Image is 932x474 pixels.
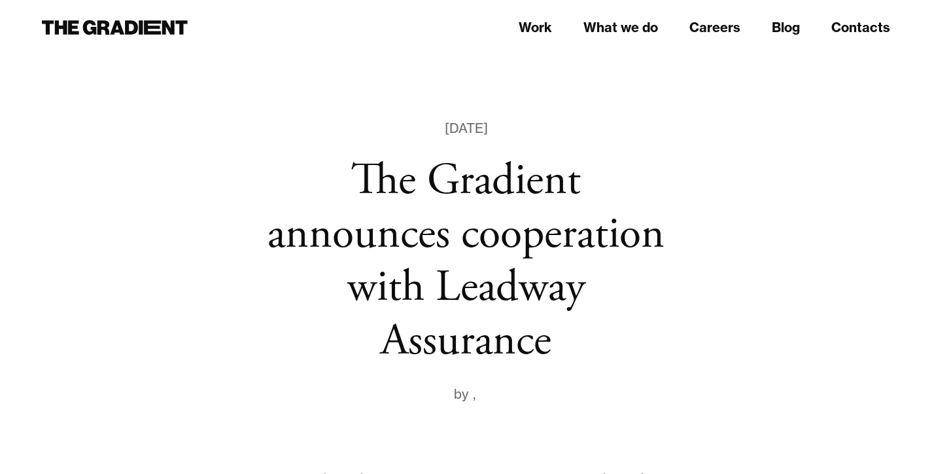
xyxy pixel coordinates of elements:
h1: The Gradient announces cooperation with Leadway Assurance [260,155,672,368]
div: [DATE] [445,118,488,139]
a: Careers [689,18,740,37]
div: , [472,384,479,405]
a: Blog [772,18,800,37]
div: by [453,384,472,405]
a: Contacts [831,18,890,37]
a: What we do [583,18,658,37]
a: Work [519,18,552,37]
